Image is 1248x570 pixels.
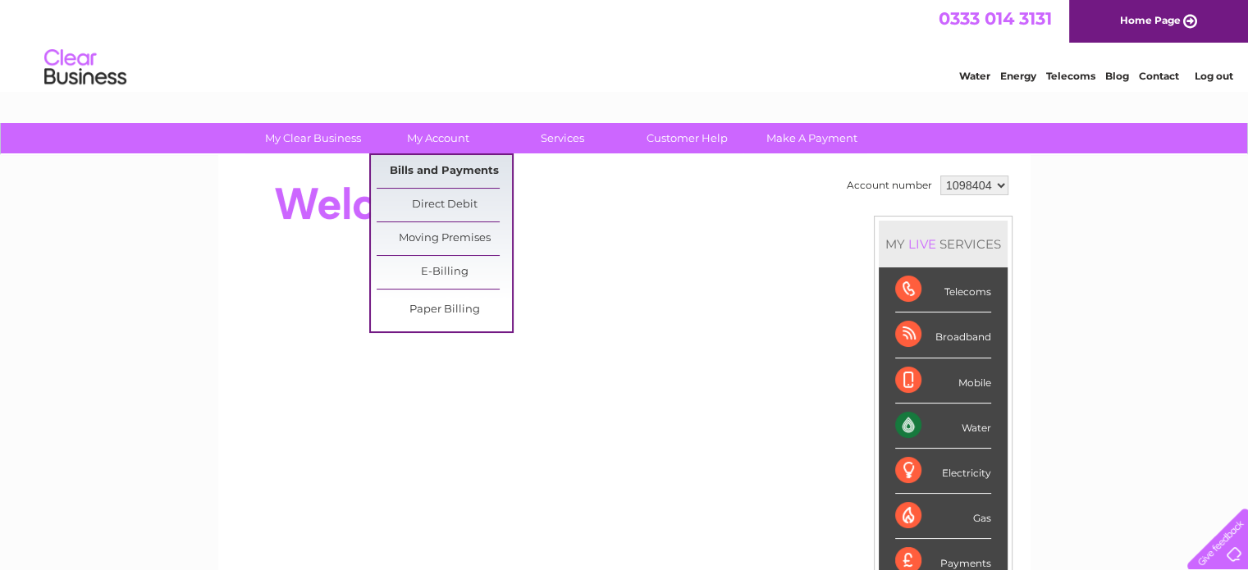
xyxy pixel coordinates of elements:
a: Contact [1139,70,1179,82]
div: Gas [895,494,991,539]
a: 0333 014 3131 [939,8,1052,29]
a: Moving Premises [377,222,512,255]
td: Account number [843,171,936,199]
div: Telecoms [895,267,991,312]
div: Clear Business is a trading name of Verastar Limited (registered in [GEOGRAPHIC_DATA] No. 3667643... [237,9,1013,80]
div: Water [895,404,991,449]
a: Customer Help [619,123,755,153]
div: MY SERVICES [879,221,1008,267]
div: Broadband [895,312,991,358]
div: Electricity [895,449,991,494]
a: Services [495,123,630,153]
a: Paper Billing [377,294,512,326]
a: My Clear Business [245,123,381,153]
img: logo.png [43,43,127,93]
a: Direct Debit [377,189,512,221]
div: LIVE [905,236,939,252]
a: Energy [1000,70,1036,82]
a: E-Billing [377,256,512,289]
a: Water [959,70,990,82]
a: Make A Payment [744,123,880,153]
a: Log out [1194,70,1232,82]
a: My Account [370,123,505,153]
a: Bills and Payments [377,155,512,188]
a: Telecoms [1046,70,1095,82]
div: Mobile [895,358,991,404]
a: Blog [1105,70,1129,82]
